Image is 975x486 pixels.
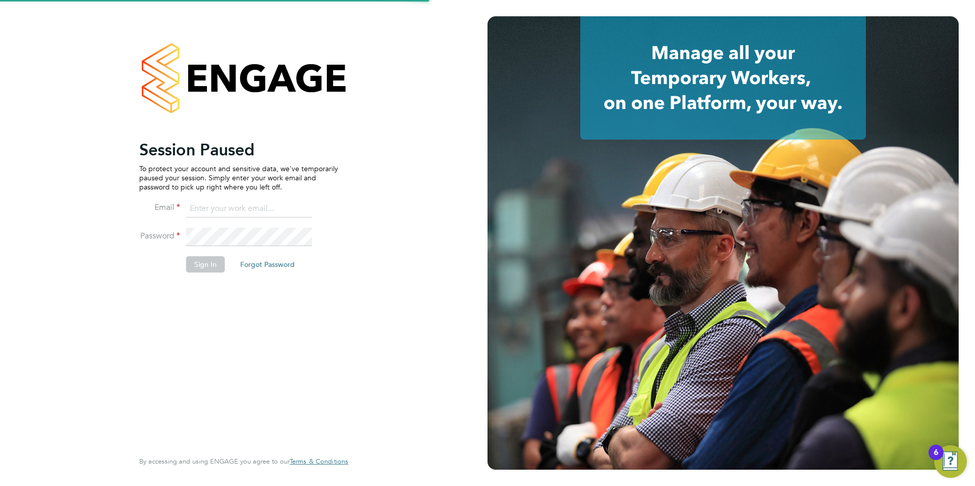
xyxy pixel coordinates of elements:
span: Terms & Conditions [290,457,348,466]
button: Sign In [186,256,225,273]
label: Password [139,231,180,241]
label: Email [139,202,180,213]
a: Terms & Conditions [290,457,348,466]
span: By accessing and using ENGAGE you agree to our [139,457,348,466]
h2: Session Paused [139,140,338,160]
button: Open Resource Center, 6 new notifications [934,445,967,478]
div: 6 [934,452,938,466]
p: To protect your account and sensitive data, we've temporarily paused your session. Simply enter y... [139,164,338,192]
input: Enter your work email... [186,200,312,218]
button: Forgot Password [232,256,303,273]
